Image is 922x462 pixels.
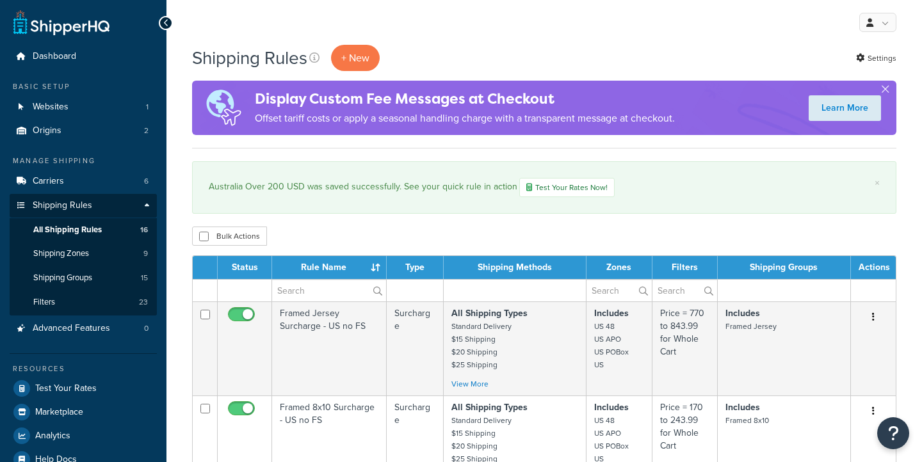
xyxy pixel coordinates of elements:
a: × [875,178,880,188]
a: Dashboard [10,45,157,68]
li: Origins [10,119,157,143]
a: Shipping Groups 15 [10,266,157,290]
td: Framed Jersey Surcharge - US no FS [272,301,387,395]
th: Filters [652,256,718,279]
button: Open Resource Center [877,417,909,449]
span: Origins [33,125,61,136]
div: Manage Shipping [10,155,157,166]
a: All Shipping Rules 16 [10,218,157,242]
li: Websites [10,95,157,119]
span: 6 [144,176,149,187]
span: 9 [143,248,148,259]
td: Surcharge [387,301,443,395]
a: Test Your Rates Now! [519,178,615,197]
span: Carriers [33,176,64,187]
a: Shipping Rules [10,194,157,218]
li: All Shipping Rules [10,218,157,242]
span: Analytics [35,431,70,442]
input: Search [652,280,717,301]
p: Offset tariff costs or apply a seasonal handling charge with a transparent message at checkout. [255,109,675,127]
span: 16 [140,225,148,235]
span: 2 [144,125,149,136]
span: Marketplace [35,407,83,418]
span: Dashboard [33,51,76,62]
input: Search [586,280,651,301]
small: US 48 US APO US POBox US [594,321,629,370]
input: Search [272,280,386,301]
th: Actions [851,256,896,279]
span: All Shipping Rules [33,225,102,235]
a: Shipping Zones 9 [10,242,157,266]
strong: All Shipping Types [451,401,528,414]
span: Test Your Rates [35,383,97,394]
div: Australia Over 200 USD was saved successfully. See your quick rule in action [209,178,880,197]
a: View More [451,378,489,390]
small: Framed 8x10 [725,415,769,426]
a: Origins 2 [10,119,157,143]
span: 15 [141,273,148,283]
p: + New [331,45,380,71]
a: Marketplace [10,401,157,424]
span: Shipping Zones [33,248,89,259]
th: Rule Name : activate to sort column ascending [272,256,387,279]
strong: Includes [725,401,760,414]
li: Carriers [10,170,157,193]
span: Filters [33,297,55,308]
div: Resources [10,363,157,374]
strong: All Shipping Types [451,307,528,320]
button: Bulk Actions [192,227,267,246]
th: Shipping Methods [444,256,587,279]
li: Filters [10,291,157,314]
a: Filters 23 [10,291,157,314]
div: Basic Setup [10,81,157,92]
li: Shipping Zones [10,242,157,266]
a: Learn More [809,95,881,121]
span: Websites [33,102,69,113]
a: Advanced Features 0 [10,317,157,340]
small: Framed Jersey [725,321,777,332]
h1: Shipping Rules [192,45,307,70]
a: Analytics [10,424,157,447]
img: duties-banner-06bc72dcb5fe05cb3f9472aba00be2ae8eb53ab6f0d8bb03d382ba314ac3c341.png [192,81,255,135]
a: ShipperHQ Home [13,10,109,35]
span: 1 [146,102,149,113]
li: Advanced Features [10,317,157,340]
th: Zones [586,256,652,279]
span: Advanced Features [33,323,110,334]
th: Shipping Groups [718,256,851,279]
span: Shipping Groups [33,273,92,283]
a: Settings [856,49,896,67]
span: 0 [144,323,149,334]
span: 23 [139,297,148,308]
small: Standard Delivery $15 Shipping $20 Shipping $25 Shipping [451,321,512,370]
li: Shipping Groups [10,266,157,290]
a: Carriers 6 [10,170,157,193]
a: Test Your Rates [10,377,157,400]
a: Websites 1 [10,95,157,119]
td: Price = 770 to 843.99 for Whole Cart [652,301,718,395]
strong: Includes [725,307,760,320]
th: Type [387,256,443,279]
strong: Includes [594,401,629,414]
strong: Includes [594,307,629,320]
li: Shipping Rules [10,194,157,315]
th: Status [218,256,272,279]
span: Shipping Rules [33,200,92,211]
h4: Display Custom Fee Messages at Checkout [255,88,675,109]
